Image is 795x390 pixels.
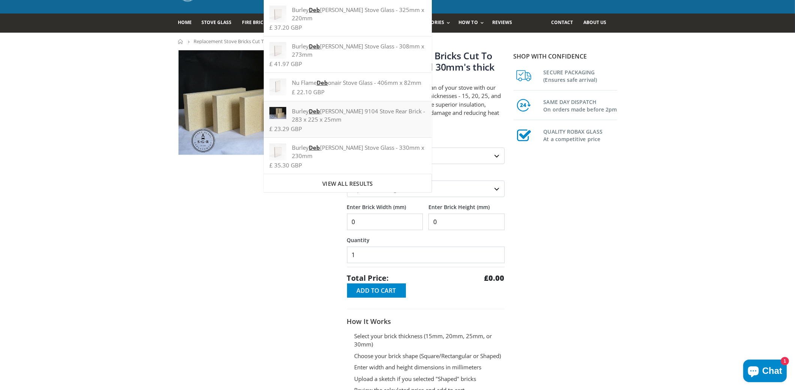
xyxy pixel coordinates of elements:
button: Add to Cart [347,283,406,298]
span: Reviews [492,19,512,26]
h3: SECURE PACKAGING (Ensures safe arrival) [544,67,617,84]
label: Quantity [347,230,505,244]
span: Replacement Stove Bricks Cut To Size - 15, 20, 25 and 30mm's thick [194,38,341,45]
h3: SAME DAY DISPATCH On orders made before 2pm [544,97,617,113]
p: Shop with confidence [514,52,617,61]
strong: Deb [317,79,328,86]
a: Accessories [414,14,454,33]
a: Contact [551,14,579,33]
img: 4_fire_bricks_1aa33a0b-dc7a-4843-b288-55f1aa0e36c3_800x_crop_center.jpeg [179,50,335,155]
label: Enter Brick Width (mm) [347,197,423,211]
strong: Deb [309,6,320,14]
li: Choose your brick shape (Square/Rectangular or Shaped) [355,352,505,360]
a: Stove Glass [201,14,237,33]
a: About us [583,14,612,33]
span: View all results [322,180,373,187]
div: Burley [PERSON_NAME] Stove Glass - 330mm x 230mm [269,143,426,160]
span: £ 22.10 GBP [292,88,325,96]
strong: £0.00 [484,273,505,283]
strong: Deb [309,42,320,50]
a: Fire Bricks [242,14,275,33]
h3: QUALITY ROBAX GLASS At a competitive price [544,126,617,143]
span: Total Price: [347,273,389,283]
span: Add to Cart [357,286,396,295]
li: Upload a sketch if you selected "Shaped" bricks [355,375,505,383]
span: Home [178,19,192,26]
span: How To [459,19,478,26]
span: Stove Glass [201,19,231,26]
a: How To [459,14,487,33]
a: Reviews [492,14,518,33]
li: Enter width and height dimensions in millimeters [355,363,505,372]
div: Burley [PERSON_NAME] Stove Glass - 325mm x 220mm [269,6,426,22]
span: £ 41.97 GBP [269,60,302,68]
strong: Deb [309,144,320,151]
span: £ 35.30 GBP [269,161,302,169]
span: Contact [551,19,573,26]
span: About us [583,19,606,26]
h3: How It Works [347,317,505,326]
li: Select your brick thickness (15mm, 20mm, 25mm, or 30mm) [355,332,505,349]
span: Fire Bricks [242,19,269,26]
div: Nu Flame onair Stove Glass - 406mm x 82mm [269,78,426,87]
div: Burley [PERSON_NAME] 9104 Stove Rear Brick - 283 x 225 x 25mm [269,107,426,123]
span: £ 23.29 GBP [269,125,302,133]
div: Burley [PERSON_NAME] Stove Glass - 308mm x 273mm [269,42,426,59]
a: Home [178,14,198,33]
strong: Deb [309,107,320,115]
label: Enter Brick Height (mm) [428,197,505,211]
a: Home [178,39,184,44]
span: £ 37.20 GBP [269,24,302,31]
inbox-online-store-chat: Shopify online store chat [741,360,789,384]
